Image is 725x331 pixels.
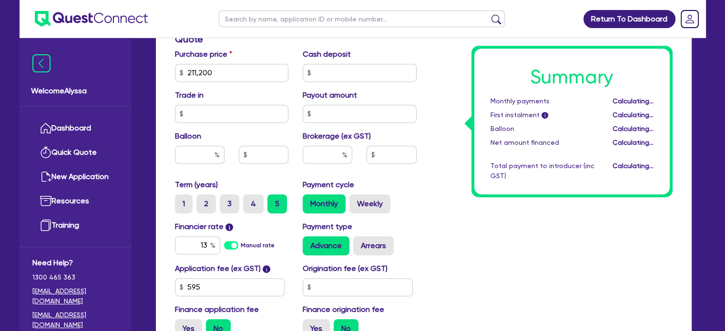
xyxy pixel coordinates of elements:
span: Calculating... [612,125,653,132]
img: new-application [40,171,51,182]
div: First instalment [483,110,602,120]
label: 3 [220,194,239,213]
div: Total payment to introducer (inc GST) [483,161,602,181]
span: i [541,112,548,119]
span: 1300 465 363 [32,272,119,282]
label: Brokerage (ex GST) [303,130,371,142]
a: Dropdown toggle [677,7,702,31]
label: Payout amount [303,90,357,101]
label: Origination fee (ex GST) [303,263,388,274]
label: Finance origination fee [303,304,384,315]
label: 1 [175,194,193,213]
label: Financier rate [175,221,234,232]
label: Advance [303,236,349,255]
label: 2 [196,194,216,213]
label: Application fee (ex GST) [175,263,261,274]
a: [EMAIL_ADDRESS][DOMAIN_NAME] [32,310,119,330]
a: New Application [32,165,119,189]
a: Return To Dashboard [583,10,675,28]
label: Purchase price [175,49,232,60]
label: Term (years) [175,179,218,191]
span: Calculating... [612,111,653,119]
img: training [40,220,51,231]
a: Resources [32,189,119,213]
label: 4 [243,194,264,213]
label: 5 [267,194,287,213]
span: i [263,265,270,273]
input: Search by name, application ID or mobile number... [219,10,505,27]
div: Net amount financed [483,138,602,148]
img: resources [40,195,51,207]
label: Arrears [353,236,394,255]
label: Finance application fee [175,304,259,315]
label: Manual rate [241,241,275,250]
span: Calculating... [612,162,653,170]
img: icon-menu-close [32,54,51,72]
img: quick-quote [40,147,51,158]
label: Payment type [303,221,352,232]
a: Dashboard [32,116,119,140]
div: Monthly payments [483,96,602,106]
label: Balloon [175,130,201,142]
h1: Summary [490,66,654,89]
label: Payment cycle [303,179,354,191]
h3: Quote [175,33,417,45]
label: Cash deposit [303,49,351,60]
span: i [225,223,233,231]
label: Monthly [303,194,346,213]
span: Welcome Alyssa [31,85,120,97]
div: Balloon [483,124,602,134]
a: [EMAIL_ADDRESS][DOMAIN_NAME] [32,286,119,306]
span: Calculating... [612,97,653,105]
span: Need Help? [32,257,119,269]
a: Training [32,213,119,238]
label: Trade in [175,90,204,101]
img: quest-connect-logo-blue [35,11,148,27]
a: Quick Quote [32,140,119,165]
label: Weekly [349,194,390,213]
span: Calculating... [612,139,653,146]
